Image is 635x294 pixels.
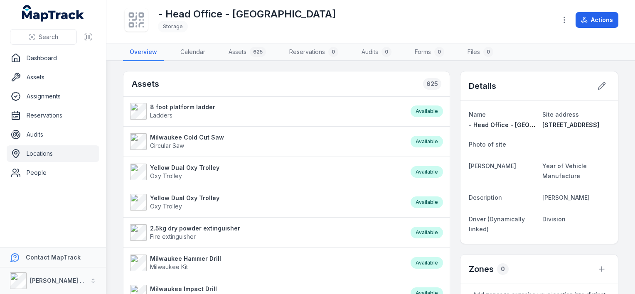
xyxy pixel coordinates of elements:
a: 2.5kg dry powder extinguisherFire extinguisher [130,224,402,241]
strong: 2.5kg dry powder extinguisher [150,224,240,233]
button: Search [10,29,77,45]
h2: Assets [132,78,159,90]
a: Yellow Dual Oxy TrolleyOxy Trolley [130,164,402,180]
span: Description [469,194,502,201]
div: Available [411,196,443,208]
div: Available [411,257,443,269]
span: [PERSON_NAME] [469,162,516,169]
span: Oxy Trolley [150,203,182,210]
div: 625 [250,47,266,57]
span: Ladders [150,112,172,119]
a: MapTrack [22,5,84,22]
span: Circular Saw [150,142,184,149]
div: 0 [434,47,444,57]
a: Assignments [7,88,99,105]
span: Fire extinguisher [150,233,196,240]
div: Storage [158,21,188,32]
span: Oxy Trolley [150,172,182,179]
strong: Contact MapTrack [26,254,81,261]
h2: Details [469,80,496,92]
span: Site address [542,111,579,118]
a: Yellow Dual Oxy TrolleyOxy Trolley [130,194,402,211]
a: Milwaukee Hammer DrillMilwaukee Kit [130,255,402,271]
a: Reservations0 [283,44,345,61]
span: Search [39,33,58,41]
a: Assets625 [222,44,273,61]
span: [PERSON_NAME] [542,194,590,201]
div: 0 [381,47,391,57]
a: 8 foot platform ladderLadders [130,103,402,120]
strong: Milwaukee Hammer Drill [150,255,221,263]
span: - Head Office - [GEOGRAPHIC_DATA] [469,121,575,128]
a: Dashboard [7,50,99,66]
strong: 8 foot platform ladder [150,103,215,111]
button: Actions [576,12,618,28]
strong: Milwaukee Impact Drill [150,285,217,293]
span: Name [469,111,486,118]
a: People [7,164,99,181]
h2: Zones [469,263,494,275]
a: Assets [7,69,99,86]
a: Locations [7,145,99,162]
a: Reservations [7,107,99,124]
a: Audits0 [355,44,398,61]
a: Forms0 [408,44,451,61]
span: Milwaukee Kit [150,263,188,270]
h1: - Head Office - [GEOGRAPHIC_DATA] [158,7,336,21]
a: Audits [7,126,99,143]
a: Calendar [174,44,212,61]
div: 625 [423,78,441,90]
span: Driver (Dynamically linked) [469,216,525,233]
span: [STREET_ADDRESS] [542,121,599,128]
strong: Yellow Dual Oxy Trolley [150,164,219,172]
strong: [PERSON_NAME] Air [30,277,88,284]
a: Files0 [461,44,500,61]
strong: Milwaukee Cold Cut Saw [150,133,224,142]
span: Division [542,216,566,223]
a: Overview [123,44,164,61]
div: 0 [497,263,509,275]
a: Milwaukee Cold Cut SawCircular Saw [130,133,402,150]
strong: Yellow Dual Oxy Trolley [150,194,219,202]
div: 0 [328,47,338,57]
span: Year of Vehicle Manufacture [542,162,587,179]
div: Available [411,136,443,147]
div: Available [411,105,443,117]
span: Photo of site [469,141,506,148]
div: Available [411,227,443,238]
div: Available [411,166,443,178]
div: 0 [483,47,493,57]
